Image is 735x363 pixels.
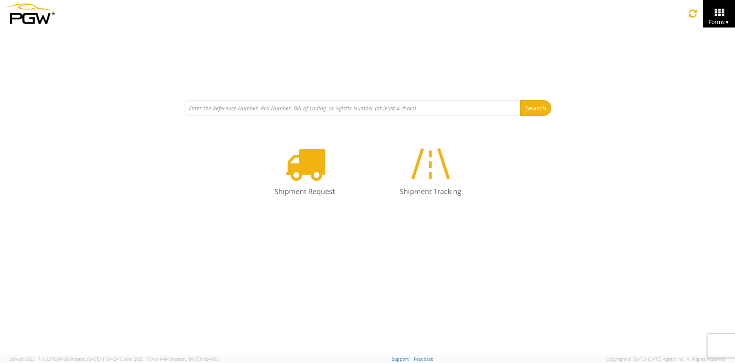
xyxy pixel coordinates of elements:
[120,356,219,362] span: Client: 2025.17.0-cb14447
[606,356,726,362] span: Copyright © [DATE]-[DATE] Agistix Inc., All Rights Reserved
[392,356,409,362] a: Support
[9,356,119,362] span: Server: 2025.17.0-327f6347098
[6,4,55,24] img: pgw-form-logo-1aaa8060b1cc70fad034.png
[709,18,730,26] span: Forms
[184,100,521,116] input: Enter the Reference Number, Pro Number, Bill of Lading, or Agistix Number (at least 4 chars)
[520,100,551,116] button: Search
[379,188,481,196] h4: Shipment Tracking
[725,19,730,26] span: ▼
[414,356,433,362] a: Feedback
[254,188,356,196] h4: Shipment Request
[71,356,119,362] span: master, [DATE] 11:04:24
[246,136,364,207] a: Shipment Request
[371,136,489,207] a: Shipment Tracking
[171,356,219,362] span: master, [DATE] 08:44:05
